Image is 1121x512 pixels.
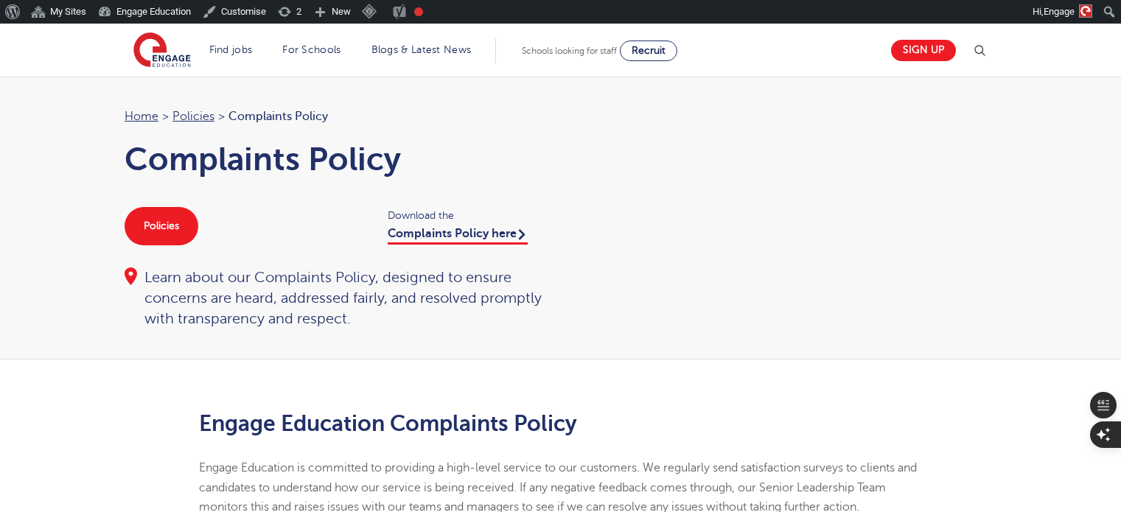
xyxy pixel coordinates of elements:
[1044,6,1075,17] span: Engage
[891,40,956,61] a: Sign up
[371,44,472,55] a: Blogs & Latest News
[162,110,169,123] span: >
[388,227,528,245] a: Complaints Policy here
[228,107,328,126] span: Complaints Policy
[125,207,198,245] a: Policies
[388,207,546,224] span: Download the
[620,41,677,61] a: Recruit
[199,411,577,436] strong: Engage Education Complaints Policy
[218,110,225,123] span: >
[172,110,214,123] a: Policies
[133,32,191,69] img: Engage Education
[632,45,666,56] span: Recruit
[209,44,253,55] a: Find jobs
[282,44,341,55] a: For Schools
[125,110,158,123] a: Home
[125,107,546,126] nav: breadcrumb
[125,141,546,178] h1: Complaints Policy
[125,267,546,329] div: Learn about our Complaints Policy, designed to ensure concerns are heard, addressed fairly, and r...
[522,46,617,56] span: Schools looking for staff
[414,7,423,16] div: Focus keyphrase not set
